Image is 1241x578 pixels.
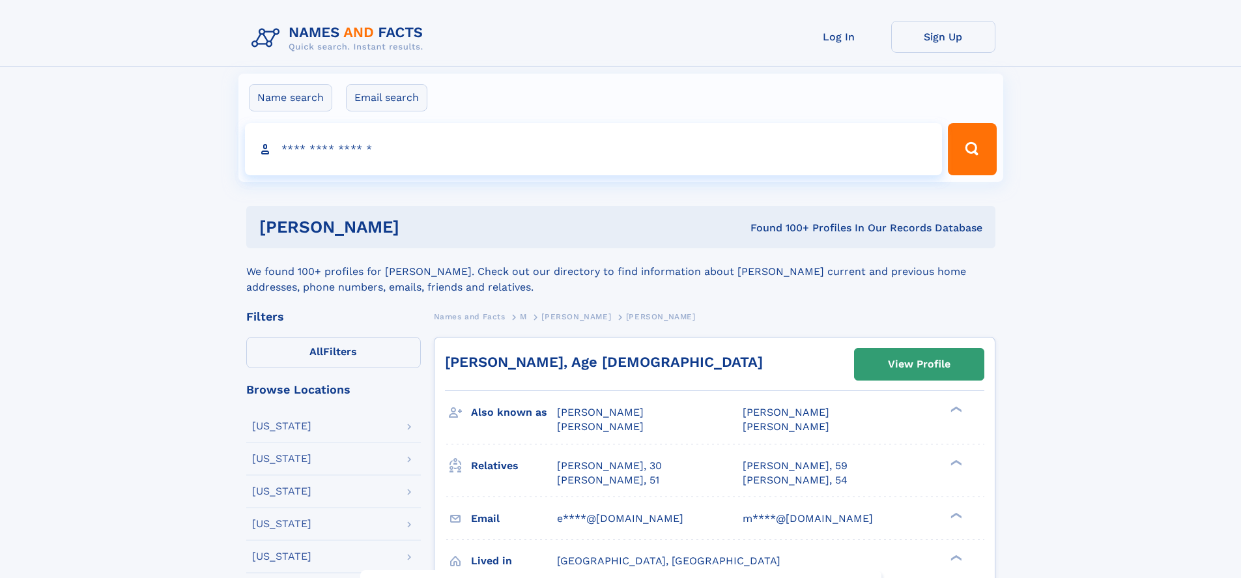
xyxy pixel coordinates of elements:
[557,420,644,433] span: [PERSON_NAME]
[541,308,611,325] a: [PERSON_NAME]
[246,337,421,368] label: Filters
[252,551,311,562] div: [US_STATE]
[249,84,332,111] label: Name search
[471,401,557,424] h3: Also known as
[947,458,963,467] div: ❯
[471,550,557,572] h3: Lived in
[246,384,421,396] div: Browse Locations
[947,511,963,519] div: ❯
[557,473,659,487] a: [PERSON_NAME], 51
[346,84,427,111] label: Email search
[787,21,891,53] a: Log In
[246,311,421,323] div: Filters
[947,553,963,562] div: ❯
[888,349,950,379] div: View Profile
[520,308,527,325] a: M
[246,248,995,295] div: We found 100+ profiles for [PERSON_NAME]. Check out our directory to find information about [PERS...
[541,312,611,321] span: [PERSON_NAME]
[245,123,943,175] input: search input
[891,21,995,53] a: Sign Up
[252,486,311,497] div: [US_STATE]
[246,21,434,56] img: Logo Names and Facts
[626,312,696,321] span: [PERSON_NAME]
[471,455,557,477] h3: Relatives
[557,406,644,418] span: [PERSON_NAME]
[259,219,575,235] h1: [PERSON_NAME]
[252,421,311,431] div: [US_STATE]
[309,345,323,358] span: All
[575,221,982,235] div: Found 100+ Profiles In Our Records Database
[434,308,506,325] a: Names and Facts
[252,519,311,529] div: [US_STATE]
[948,123,996,175] button: Search Button
[520,312,527,321] span: M
[743,420,829,433] span: [PERSON_NAME]
[743,406,829,418] span: [PERSON_NAME]
[252,454,311,464] div: [US_STATE]
[947,405,963,414] div: ❯
[557,555,780,567] span: [GEOGRAPHIC_DATA], [GEOGRAPHIC_DATA]
[743,459,848,473] a: [PERSON_NAME], 59
[743,473,848,487] a: [PERSON_NAME], 54
[557,459,662,473] a: [PERSON_NAME], 30
[855,349,984,380] a: View Profile
[471,508,557,530] h3: Email
[445,354,763,370] a: [PERSON_NAME], Age [DEMOGRAPHIC_DATA]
